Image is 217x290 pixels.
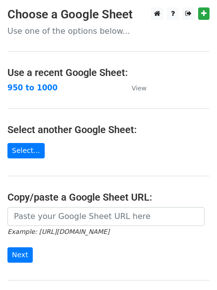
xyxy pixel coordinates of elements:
[7,143,45,158] a: Select...
[132,84,146,92] small: View
[7,247,33,263] input: Next
[122,83,146,92] a: View
[7,67,210,78] h4: Use a recent Google Sheet:
[7,26,210,36] p: Use one of the options below...
[7,228,109,235] small: Example: [URL][DOMAIN_NAME]
[7,207,205,226] input: Paste your Google Sheet URL here
[7,124,210,136] h4: Select another Google Sheet:
[7,7,210,22] h3: Choose a Google Sheet
[7,83,58,92] a: 950 to 1000
[7,191,210,203] h4: Copy/paste a Google Sheet URL:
